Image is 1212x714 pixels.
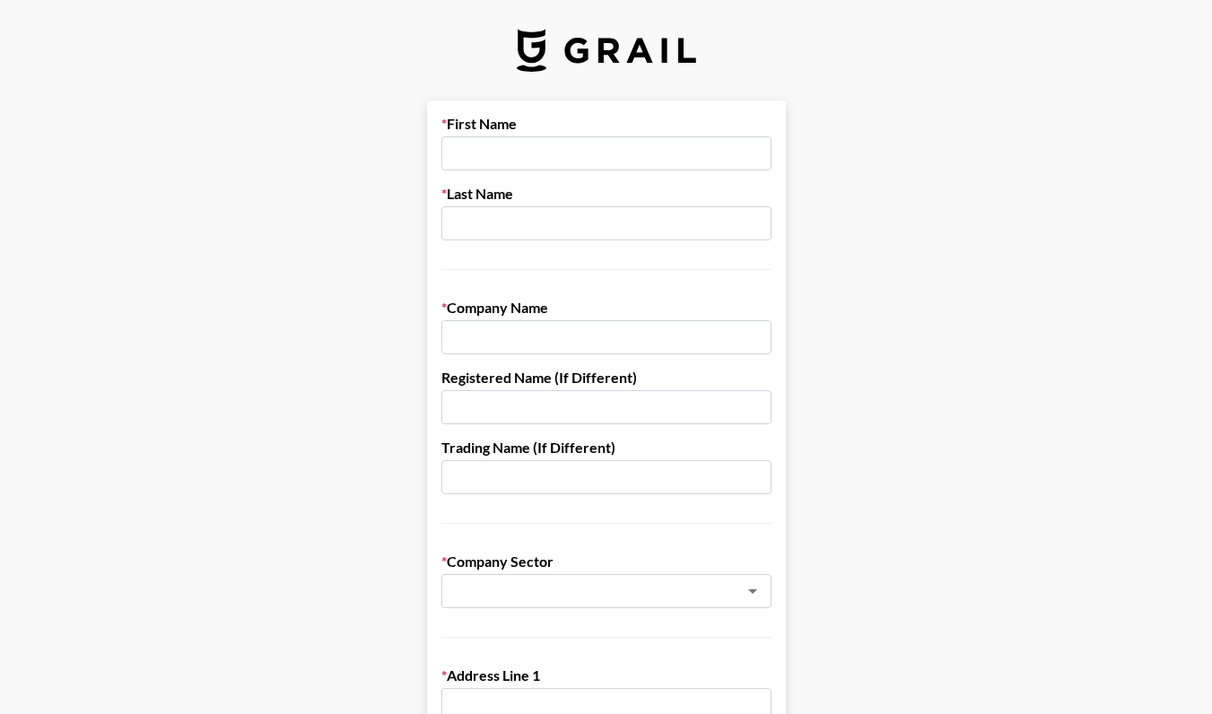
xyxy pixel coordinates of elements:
[441,115,772,133] label: First Name
[517,29,696,72] img: Grail Talent Logo
[441,185,772,203] label: Last Name
[441,299,772,317] label: Company Name
[441,553,772,570] label: Company Sector
[441,439,772,457] label: Trading Name (If Different)
[740,579,765,604] button: Open
[441,666,772,684] label: Address Line 1
[441,369,772,387] label: Registered Name (If Different)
